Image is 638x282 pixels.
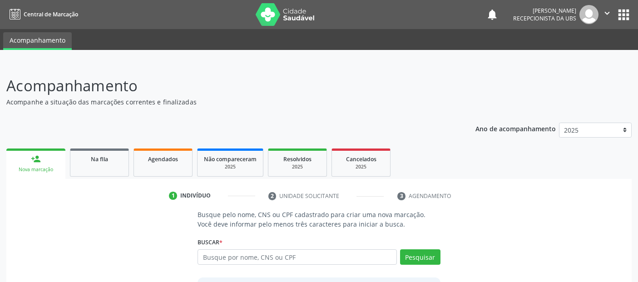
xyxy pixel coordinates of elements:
[31,154,41,164] div: person_add
[180,192,211,200] div: Indivíduo
[169,192,177,200] div: 1
[24,10,78,18] span: Central de Marcação
[486,8,499,21] button: notifications
[91,155,108,163] span: Na fila
[13,166,59,173] div: Nova marcação
[6,74,444,97] p: Acompanhamento
[513,15,576,22] span: Recepcionista da UBS
[204,155,257,163] span: Não compareceram
[204,163,257,170] div: 2025
[198,249,396,265] input: Busque por nome, CNS ou CPF
[475,123,556,134] p: Ano de acompanhamento
[346,155,376,163] span: Cancelados
[3,32,72,50] a: Acompanhamento
[579,5,598,24] img: img
[400,249,440,265] button: Pesquisar
[283,155,312,163] span: Resolvidos
[275,163,320,170] div: 2025
[198,235,223,249] label: Buscar
[513,7,576,15] div: [PERSON_NAME]
[616,7,632,23] button: apps
[6,7,78,22] a: Central de Marcação
[198,210,440,229] p: Busque pelo nome, CNS ou CPF cadastrado para criar uma nova marcação. Você deve informar pelo men...
[598,5,616,24] button: 
[148,155,178,163] span: Agendados
[6,97,444,107] p: Acompanhe a situação das marcações correntes e finalizadas
[602,8,612,18] i: 
[338,163,384,170] div: 2025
